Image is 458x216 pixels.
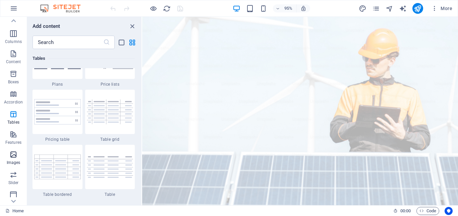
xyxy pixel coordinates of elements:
[163,5,171,12] i: Reload page
[128,22,136,30] button: close panel
[372,5,380,12] i: Pages (Ctrl+Alt+S)
[163,4,171,12] button: reload
[33,54,135,62] h6: Tables
[33,145,82,197] div: Table bordered
[87,156,133,177] img: table.svg
[372,4,380,12] button: pages
[412,3,423,14] button: publish
[128,38,136,46] button: grid-view
[8,180,19,185] p: Slider
[399,4,407,12] button: text_generator
[34,155,81,179] img: table-bordered.svg
[33,192,82,197] span: Table bordered
[386,4,394,12] button: navigator
[149,4,157,12] button: Click here to leave preview mode and continue editing
[273,4,297,12] button: 95%
[33,82,82,87] span: Plans
[416,207,439,215] button: Code
[85,82,135,87] span: Price lists
[7,120,19,125] p: Tables
[359,4,367,12] button: design
[33,137,82,142] span: Pricing table
[414,5,421,12] i: Publish
[34,99,81,125] img: pricing-table.svg
[33,36,103,49] input: Search
[5,207,24,215] a: Click to cancel selection. Double-click to open Pages
[39,4,89,12] img: Editor Logo
[5,39,22,44] p: Columns
[87,99,133,124] img: table-grid.svg
[283,4,294,12] h6: 95%
[85,192,135,197] span: Table
[85,137,135,142] span: Table grid
[386,5,393,12] i: Navigator
[419,207,436,215] span: Code
[85,90,135,142] div: Table grid
[399,5,407,12] i: AI Writer
[6,59,21,64] p: Content
[300,5,306,11] i: On resize automatically adjust zoom level to fit chosen device.
[4,99,23,105] p: Accordion
[85,145,135,197] div: Table
[33,22,60,30] h6: Add content
[431,5,452,12] span: More
[117,38,125,46] button: list-view
[405,208,406,213] span: :
[8,79,19,85] p: Boxes
[7,160,20,165] p: Images
[33,90,82,142] div: Pricing table
[400,207,411,215] span: 00 00
[445,207,453,215] button: Usercentrics
[5,140,21,145] p: Features
[393,207,411,215] h6: Session time
[428,3,455,14] button: More
[359,5,366,12] i: Design (Ctrl+Alt+Y)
